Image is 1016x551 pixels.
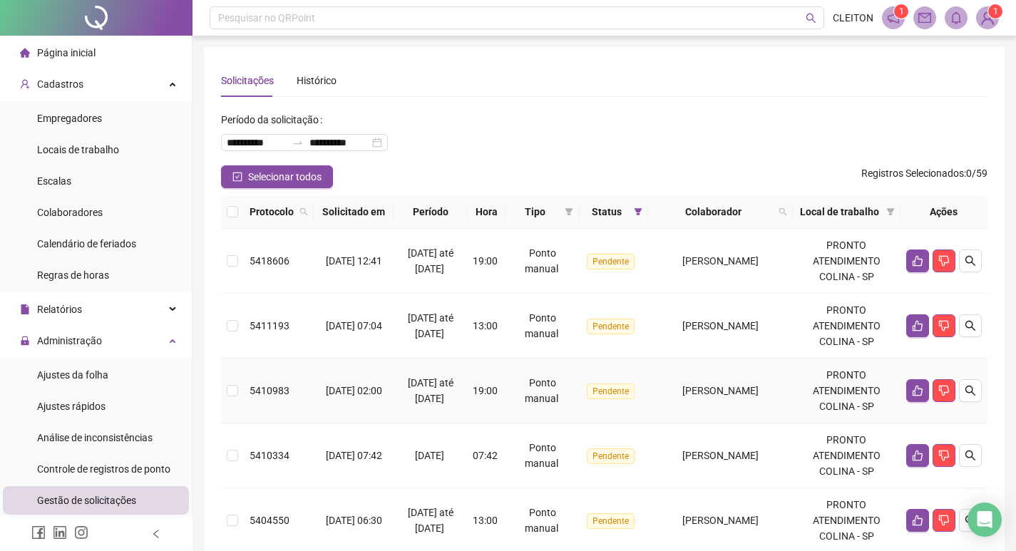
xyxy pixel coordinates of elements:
span: Regras de horas [37,269,109,281]
span: 5418606 [250,255,289,267]
div: Solicitações [221,73,274,88]
span: search [965,320,976,331]
span: Colaborador [654,204,772,220]
span: [PERSON_NAME] [682,255,759,267]
span: filter [883,201,898,222]
span: Selecionar todos [248,169,322,185]
span: search [776,201,790,222]
span: to [292,137,304,148]
span: 13:00 [473,515,498,526]
span: search [965,385,976,396]
label: Período da solicitação [221,108,328,131]
span: Registros Selecionados [861,168,964,179]
span: dislike [938,255,950,267]
span: like [912,450,923,461]
span: [DATE] 02:00 [326,385,382,396]
span: home [20,48,30,58]
span: filter [886,207,895,216]
span: like [912,255,923,267]
span: filter [631,201,645,222]
span: swap-right [292,137,304,148]
span: dislike [938,515,950,526]
span: search [779,207,787,216]
span: Colaboradores [37,207,103,218]
span: Página inicial [37,47,96,58]
span: 5410983 [250,385,289,396]
div: Histórico [297,73,337,88]
span: Ponto manual [525,312,558,339]
span: filter [562,201,576,222]
span: search [299,207,308,216]
button: Selecionar todos [221,165,333,188]
span: 1 [899,6,904,16]
span: dislike [938,320,950,331]
span: Ponto manual [525,507,558,534]
span: Ponto manual [525,377,558,404]
span: bell [950,11,963,24]
div: Open Intercom Messenger [968,503,1002,537]
span: [DATE] até [DATE] [408,507,453,534]
span: user-add [20,79,30,89]
span: Controle de registros de ponto [37,463,170,475]
span: Ponto manual [525,247,558,274]
span: check-square [232,172,242,182]
span: Gestão de solicitações [37,495,136,506]
span: like [912,515,923,526]
span: Tipo [511,204,559,220]
span: Locais de trabalho [37,144,119,155]
span: lock [20,336,30,346]
span: Relatórios [37,304,82,315]
td: PRONTO ATENDIMENTO COLINA - SP [793,229,900,294]
span: 19:00 [473,385,498,396]
span: 13:00 [473,320,498,331]
span: Protocolo [250,204,294,220]
td: PRONTO ATENDIMENTO COLINA - SP [793,423,900,488]
span: CLEITON [833,10,873,26]
span: mail [918,11,931,24]
span: Pendente [587,319,635,334]
th: Hora [467,195,506,229]
sup: Atualize o seu contato no menu Meus Dados [988,4,1002,19]
span: [DATE] 07:04 [326,320,382,331]
div: Ações [906,204,982,220]
span: Análise de inconsistências [37,432,153,443]
span: facebook [31,525,46,540]
span: like [912,320,923,331]
span: [PERSON_NAME] [682,450,759,461]
span: file [20,304,30,314]
span: [DATE] 06:30 [326,515,382,526]
td: PRONTO ATENDIMENTO COLINA - SP [793,359,900,423]
span: 5410334 [250,450,289,461]
span: Administração [37,335,102,346]
span: search [965,515,976,526]
span: Pendente [587,448,635,464]
span: [DATE] 12:41 [326,255,382,267]
span: Status [585,204,628,220]
th: Período [394,195,467,229]
img: 93516 [977,7,998,29]
span: linkedin [53,525,67,540]
span: Escalas [37,175,71,187]
span: filter [634,207,642,216]
span: [DATE] [415,450,444,461]
span: Calendário de feriados [37,238,136,249]
span: search [965,255,976,267]
span: Ponto manual [525,442,558,469]
span: 5404550 [250,515,289,526]
span: dislike [938,385,950,396]
span: Ajustes rápidos [37,401,106,412]
span: 07:42 [473,450,498,461]
th: Solicitado em [314,195,394,229]
span: Pendente [587,254,635,269]
sup: 1 [894,4,908,19]
td: PRONTO ATENDIMENTO COLINA - SP [793,294,900,359]
span: : 0 / 59 [861,165,987,188]
span: 1 [993,6,998,16]
span: search [297,201,311,222]
span: Empregadores [37,113,102,124]
span: 19:00 [473,255,498,267]
span: search [806,13,816,24]
span: notification [887,11,900,24]
span: [PERSON_NAME] [682,385,759,396]
span: Ajustes da folha [37,369,108,381]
